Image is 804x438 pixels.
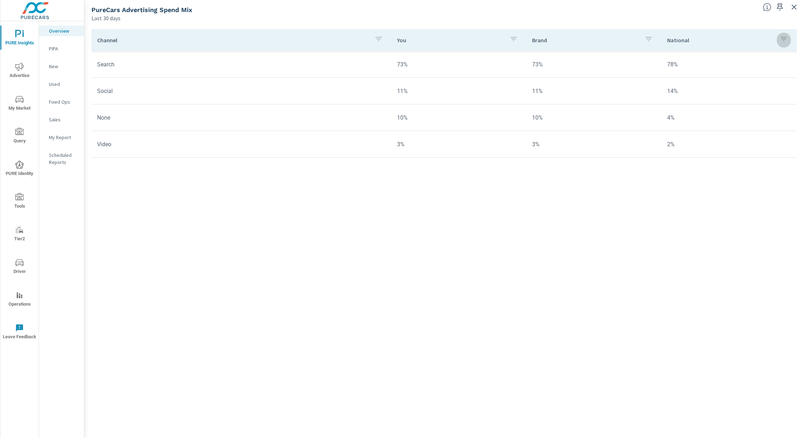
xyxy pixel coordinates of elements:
[39,132,84,143] div: My Report
[2,324,37,341] span: Leave Feedback
[39,61,84,72] div: New
[91,55,391,73] td: Search
[661,82,797,100] td: 14%
[2,226,37,243] span: Tier2
[526,55,661,73] td: 73%
[49,63,78,70] p: New
[39,43,84,54] div: PIPA
[661,109,797,127] td: 4%
[2,291,37,308] span: Operations
[391,55,526,73] td: 73%
[49,152,78,166] p: Scheduled Reports
[763,3,771,11] span: This table looks at how you compare to the amount of budget you spend per channel as opposed to y...
[2,62,37,80] span: Advertise
[39,97,84,107] div: Fixed Ops
[91,109,391,127] td: None
[97,37,369,44] p: Channel
[2,258,37,276] span: Driver
[2,160,37,178] span: PURE Identity
[39,114,84,125] div: Sales
[391,82,526,100] td: 11%
[661,55,797,73] td: 78%
[2,128,37,145] span: Query
[39,150,84,168] div: Scheduled Reports
[91,82,391,100] td: Social
[526,109,661,127] td: 10%
[49,98,78,105] p: Fixed Ops
[39,79,84,89] div: Used
[2,30,37,47] span: PURE Insights
[2,95,37,113] span: My Market
[49,27,78,34] p: Overview
[397,37,504,44] p: You
[39,26,84,36] div: Overview
[91,6,192,13] h5: PureCars Advertising Spend Mix
[667,37,774,44] p: National
[49,81,78,88] p: Used
[2,193,37,210] span: Tools
[788,1,800,13] button: Exit Fullscreen
[49,134,78,141] p: My Report
[774,1,786,13] span: Save this to your personalized report
[49,116,78,123] p: Sales
[91,135,391,153] td: Video
[661,135,797,153] td: 2%
[526,82,661,100] td: 11%
[526,135,661,153] td: 3%
[49,45,78,52] p: PIPA
[532,37,639,44] p: Brand
[391,135,526,153] td: 3%
[91,14,121,22] p: Last 30 days
[0,21,39,348] div: nav menu
[391,109,526,127] td: 10%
